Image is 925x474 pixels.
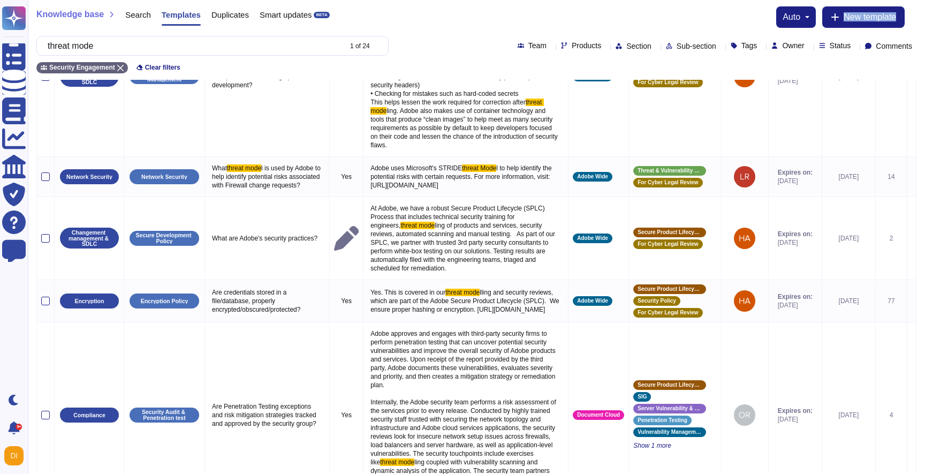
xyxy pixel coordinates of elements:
[778,177,813,185] span: [DATE]
[778,292,813,301] span: Expires on:
[212,164,322,189] span: l is used by Adobe to help identify potential risks associated with Firewall change requests?
[209,231,325,245] p: What are Adobe's security practices?
[141,298,188,304] p: Encryption Policy
[880,411,903,419] div: 4
[572,42,601,49] span: Products
[334,411,359,419] p: Yes
[638,180,698,185] span: For Cyber Legal Review
[638,80,698,85] span: For Cyber Legal Review
[260,11,312,19] span: Smart updates
[734,290,755,312] img: user
[370,164,554,189] span: l to help identify the potential risks with certain requests. For more information, visit: [URL][...
[677,42,716,50] span: Sub-section
[162,11,201,19] span: Templates
[638,287,702,292] span: Secure Product Lifecycle Standard
[577,236,608,241] span: Adobe Wide
[633,441,717,450] span: Show 1 more
[209,285,325,317] p: Are credentials stored in a file/database, properly encrypted/obscured/protected?
[778,415,813,424] span: [DATE]
[782,42,804,49] span: Owner
[827,411,871,419] div: [DATE]
[830,42,851,49] span: Status
[211,11,249,19] span: Duplicates
[638,242,698,247] span: For Cyber Legal Review
[638,406,702,411] span: Server Vulnerability & Hardening
[638,382,702,388] span: Secure Product Lifecycle Standard
[380,458,414,466] span: threat mode
[334,297,359,305] p: Yes
[528,42,547,49] span: Team
[734,404,755,426] img: user
[334,172,359,181] p: Yes
[16,424,22,430] div: 9+
[778,230,813,238] span: Expires on:
[370,289,561,313] span: lling and security reviews, which are part of the Adobe Secure Product Lifecycle (SPLC). We ensur...
[638,310,698,315] span: For Cyber Legal Review
[133,409,195,420] p: Security Audit & Penetration test
[638,430,702,435] span: Vulnerability Management
[638,230,702,235] span: Secure Product Lifecycle Standard
[227,164,261,172] span: threat mode
[880,234,903,243] div: 2
[734,228,755,249] img: user
[778,407,813,415] span: Expires on:
[778,301,813,310] span: [DATE]
[638,298,676,304] span: Security Policy
[734,166,755,187] img: user
[314,12,329,18] div: BETA
[370,164,462,172] span: Adobe uses Microsoft's STRIDE
[125,11,151,19] span: Search
[73,412,105,418] p: Compliance
[133,232,195,244] p: Secure Development Policy
[212,64,314,89] span: ling is incorporated in the design phase of development?
[36,10,104,19] span: Knowledge base
[462,164,496,172] span: threat Mode
[4,446,24,465] img: user
[370,21,557,106] span: ling in order to identify areas in which architectural changes may be required in order to avoid ...
[370,289,445,296] span: Yes. This is covered in our
[2,444,31,468] button: user
[75,298,104,304] p: Encryption
[827,297,871,305] div: [DATE]
[876,42,912,50] span: Comments
[370,205,547,229] span: At Adobe, we have a robust Secure Product Lifecycle (SPLC) Process that includes technical securi...
[66,174,112,180] p: Network Security
[212,164,227,172] span: What
[577,174,608,179] span: Adobe Wide
[741,42,757,49] span: Tags
[370,107,559,149] span: ling. Adobe also makes use of container technology and tools that produce “clean images” to help ...
[844,13,896,21] span: New template
[64,230,115,247] p: Changement management & SDLC
[42,36,340,55] input: Search by keywords
[638,418,687,423] span: Penetration Testing
[141,174,187,180] p: Network Security
[400,222,435,229] span: threat mode
[778,238,813,247] span: [DATE]
[145,64,180,71] span: Clear filters
[370,99,544,115] span: threat mode
[638,168,702,174] span: Threat & Vulnerability Management
[827,234,871,243] div: [DATE]
[822,6,905,28] button: New template
[778,168,813,177] span: Expires on:
[778,77,813,85] span: [DATE]
[880,172,903,181] div: 14
[638,394,647,400] span: SIG
[880,297,903,305] div: 77
[577,412,620,418] span: Document Cloud
[626,42,651,50] span: Section
[827,172,871,181] div: [DATE]
[209,400,325,431] p: Are Penetration Testing exceptions and risk mitigation strategies tracked and approved by the sec...
[350,43,370,49] div: 1 of 24
[49,64,115,71] span: Security Engagement
[577,298,608,304] span: Adobe Wide
[370,222,557,272] span: ling of products and services, security reviews, automated scanning and manual testing. As part o...
[783,13,809,21] button: auto
[370,330,558,466] span: Adobe approves and engages with third-party security firms to perform penetration testing that ca...
[445,289,480,296] span: threat mode
[783,13,800,21] span: auto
